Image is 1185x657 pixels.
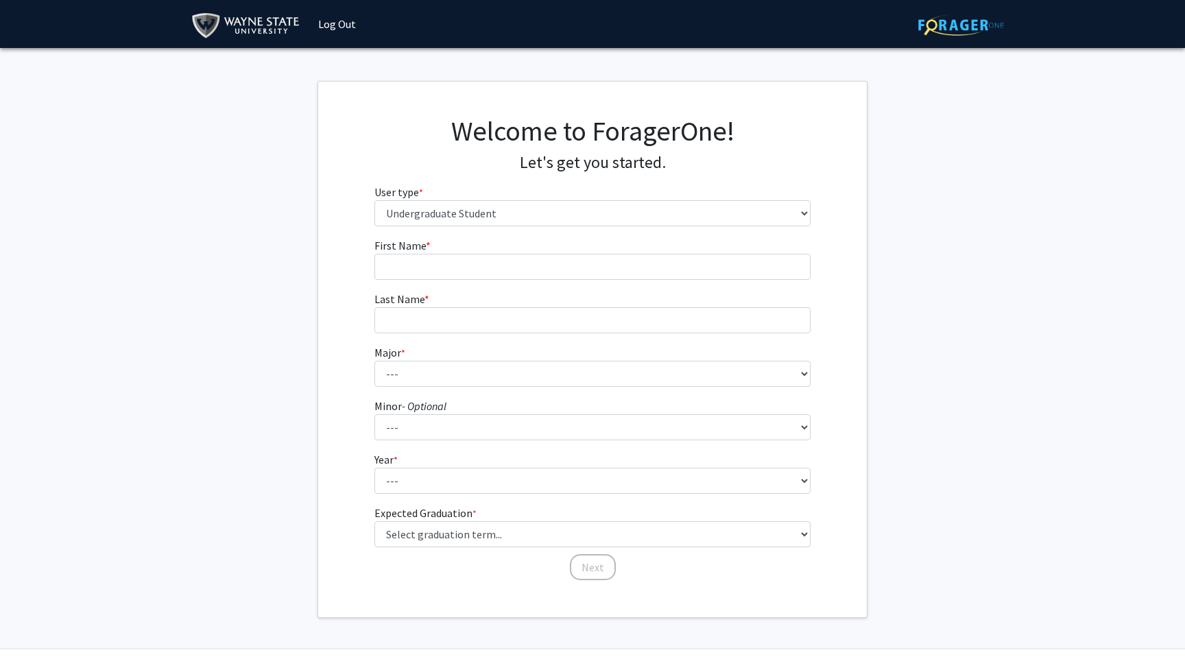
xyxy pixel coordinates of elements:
[374,115,811,147] h1: Welcome to ForagerOne!
[918,14,1004,36] img: ForagerOne Logo
[374,398,446,414] label: Minor
[374,153,811,173] h4: Let's get you started.
[374,239,426,252] span: First Name
[374,344,405,361] label: Major
[10,595,58,647] iframe: Chat
[374,505,477,521] label: Expected Graduation
[191,10,306,41] img: Wayne State University Logo
[374,451,398,468] label: Year
[402,399,446,413] i: - Optional
[374,292,424,306] span: Last Name
[374,184,423,200] label: User type
[570,554,616,580] button: Next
